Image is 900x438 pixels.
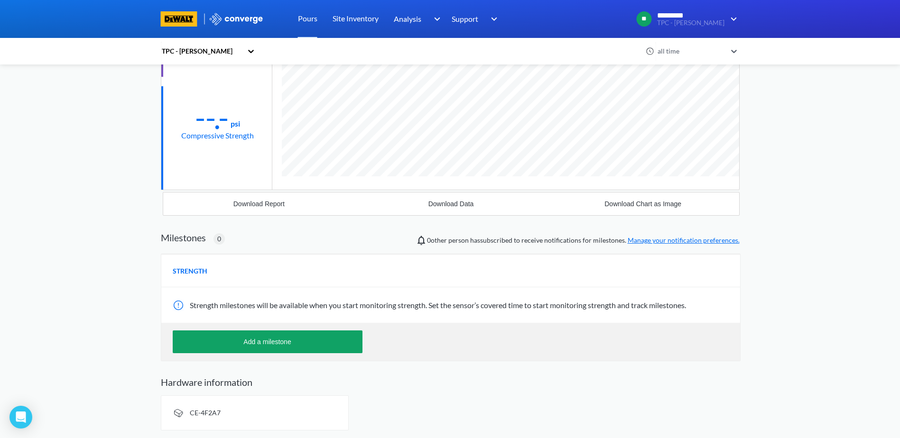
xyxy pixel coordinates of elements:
h2: Milestones [161,232,206,243]
span: STRENGTH [173,266,207,276]
div: Download Chart as Image [604,200,681,208]
img: signal-icon.svg [173,407,184,419]
button: Download Data [355,192,547,215]
img: notifications-icon.svg [416,235,427,246]
h2: Hardware information [161,376,740,388]
div: all time [655,46,726,56]
div: Download Data [428,200,474,208]
div: Download Report [233,200,285,208]
span: Strength milestones will be available when you start monitoring strength. Set the sensor’s covere... [190,301,686,310]
span: Support [452,13,478,25]
a: Manage your notification preferences. [628,236,740,244]
span: CE-4F2A7 [190,409,221,417]
span: 0 other [427,236,447,244]
span: TPC - [PERSON_NAME] [657,19,724,27]
img: logo_ewhite.svg [209,13,264,25]
button: Download Chart as Image [547,192,739,215]
div: Open Intercom Messenger [9,406,32,429]
span: 0 [217,234,221,244]
div: --.- [195,106,229,129]
button: Download Report [163,192,355,215]
img: downArrow.svg [485,13,500,25]
img: downArrow.svg [428,13,443,25]
span: person has subscribed to receive notifications for milestones. [427,235,740,246]
span: Analysis [394,13,421,25]
img: downArrow.svg [724,13,740,25]
div: TPC - [PERSON_NAME] [161,46,242,56]
img: icon-clock.svg [646,47,654,55]
button: Add a milestone [173,330,362,353]
img: branding logo [161,11,197,27]
div: Compressive Strength [181,129,254,141]
a: branding logo [161,11,209,27]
